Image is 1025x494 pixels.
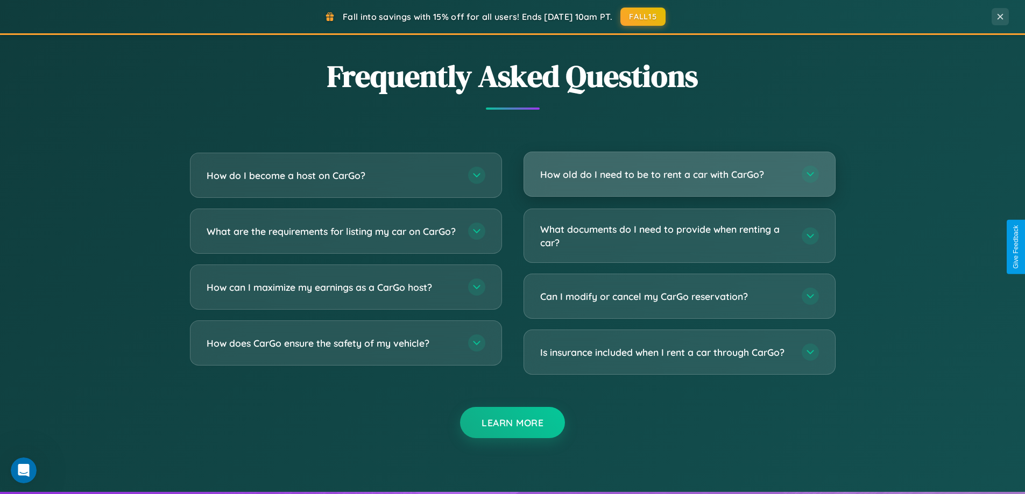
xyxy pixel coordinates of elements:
[207,281,457,294] h3: How can I maximize my earnings as a CarGo host?
[540,223,791,249] h3: What documents do I need to provide when renting a car?
[540,290,791,303] h3: Can I modify or cancel my CarGo reservation?
[207,169,457,182] h3: How do I become a host on CarGo?
[620,8,666,26] button: FALL15
[207,337,457,350] h3: How does CarGo ensure the safety of my vehicle?
[207,225,457,238] h3: What are the requirements for listing my car on CarGo?
[540,168,791,181] h3: How old do I need to be to rent a car with CarGo?
[540,346,791,359] h3: Is insurance included when I rent a car through CarGo?
[343,11,612,22] span: Fall into savings with 15% off for all users! Ends [DATE] 10am PT.
[11,457,37,483] iframe: Intercom live chat
[460,407,565,438] button: Learn More
[1012,225,1020,269] div: Give Feedback
[190,55,836,97] h2: Frequently Asked Questions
